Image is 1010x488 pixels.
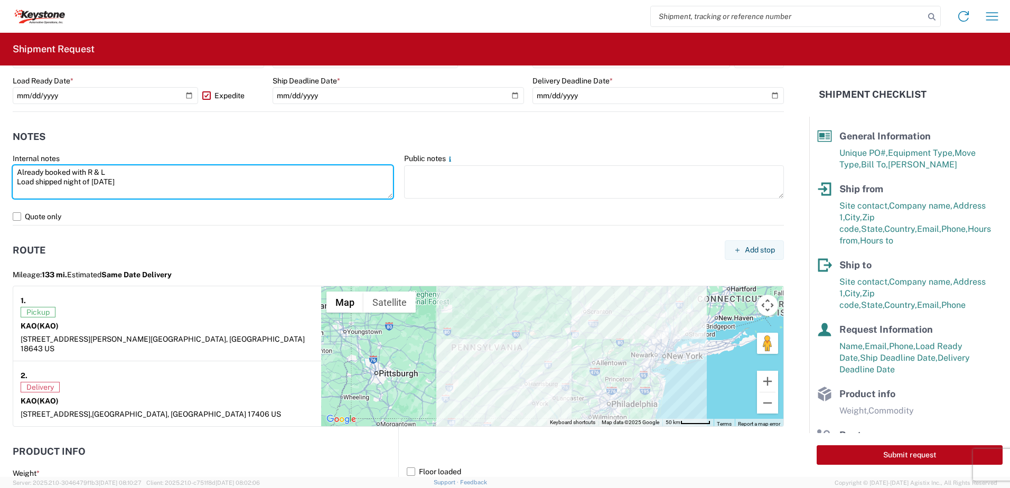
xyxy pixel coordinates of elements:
span: [STREET_ADDRESS][PERSON_NAME] [21,335,151,343]
span: Phone, [941,224,968,234]
span: Commodity [868,406,914,416]
label: Public notes [404,154,454,163]
strong: 2. [21,369,27,382]
button: Zoom out [757,392,778,414]
span: Estimated [67,270,172,279]
label: Internal notes [13,154,60,163]
span: Client: 2025.21.0-c751f8d [146,480,260,486]
span: 133 mi. [42,270,67,279]
span: Request Information [839,324,933,335]
span: Equipment Type, [888,148,955,158]
label: Delivery Deadline Date [532,76,613,86]
strong: KAO [21,397,59,405]
span: Ship Deadline Date, [860,353,938,363]
h2: Notes [13,132,45,142]
span: Mileage: [13,270,67,279]
span: (KAO) [37,397,59,405]
span: City, [845,288,862,298]
span: State, [861,224,884,234]
span: Server: 2025.21.0-3046479f1b3 [13,480,142,486]
button: Drag Pegman onto the map to open Street View [757,333,778,354]
span: State, [861,300,884,310]
input: Shipment, tracking or reference number [651,6,924,26]
h2: Route [13,245,45,256]
h2: Shipment Request [13,43,95,55]
span: Ship to [839,259,872,270]
span: (KAO) [37,322,59,330]
button: Zoom in [757,371,778,392]
label: Expedite [202,87,264,104]
span: Product info [839,388,895,399]
strong: KAO [21,322,59,330]
span: Site contact, [839,201,889,211]
a: Terms [717,421,732,427]
button: Map Scale: 50 km per 53 pixels [662,419,714,426]
a: Feedback [460,479,487,485]
h2: Shipment Checklist [819,88,927,101]
span: Site contact, [839,277,889,287]
span: Same Date Delivery [101,270,172,279]
label: Quote only [13,208,784,225]
img: Google [324,412,359,426]
span: [DATE] 08:10:27 [99,480,142,486]
span: Unique PO#, [839,148,888,158]
span: Delivery [21,382,60,392]
span: [DATE] 08:02:06 [216,480,260,486]
span: Pickup [21,307,55,317]
button: Show street map [326,292,363,313]
strong: 1. [21,294,26,307]
span: Email, [865,341,889,351]
a: Report a map error [738,421,780,427]
button: Map camera controls [757,295,778,316]
a: Support [434,479,460,485]
span: Map data ©2025 Google [602,419,659,425]
span: Company name, [889,277,953,287]
span: Name, [839,341,865,351]
label: Floor loaded [407,463,784,480]
span: 50 km [666,419,680,425]
span: Company name, [889,201,953,211]
span: Country, [884,300,917,310]
span: [GEOGRAPHIC_DATA], [GEOGRAPHIC_DATA] 18643 US [21,335,305,353]
span: City, [845,212,862,222]
label: Load Ready Date [13,76,73,86]
span: Email, [917,300,941,310]
span: General Information [839,130,931,142]
span: Bill To, [861,159,888,170]
span: Weight, [839,406,868,416]
button: Keyboard shortcuts [550,419,595,426]
span: Country, [884,224,917,234]
span: Add stop [745,245,775,255]
span: Route [839,429,867,440]
label: Weight [13,468,40,478]
h2: Product Info [13,446,86,457]
span: Email, [917,224,941,234]
span: [PERSON_NAME] [888,159,957,170]
label: Ship Deadline Date [273,76,340,86]
span: Phone, [889,341,915,351]
span: Ship from [839,183,883,194]
span: Copyright © [DATE]-[DATE] Agistix Inc., All Rights Reserved [835,478,997,487]
span: Hours to [860,236,893,246]
button: Show satellite imagery [363,292,416,313]
span: Phone [941,300,966,310]
a: Open this area in Google Maps (opens a new window) [324,412,359,426]
button: Add stop [725,240,784,260]
span: [STREET_ADDRESS], [21,410,92,418]
button: Submit request [817,445,1003,465]
span: [GEOGRAPHIC_DATA], [GEOGRAPHIC_DATA] 17406 US [92,410,281,418]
